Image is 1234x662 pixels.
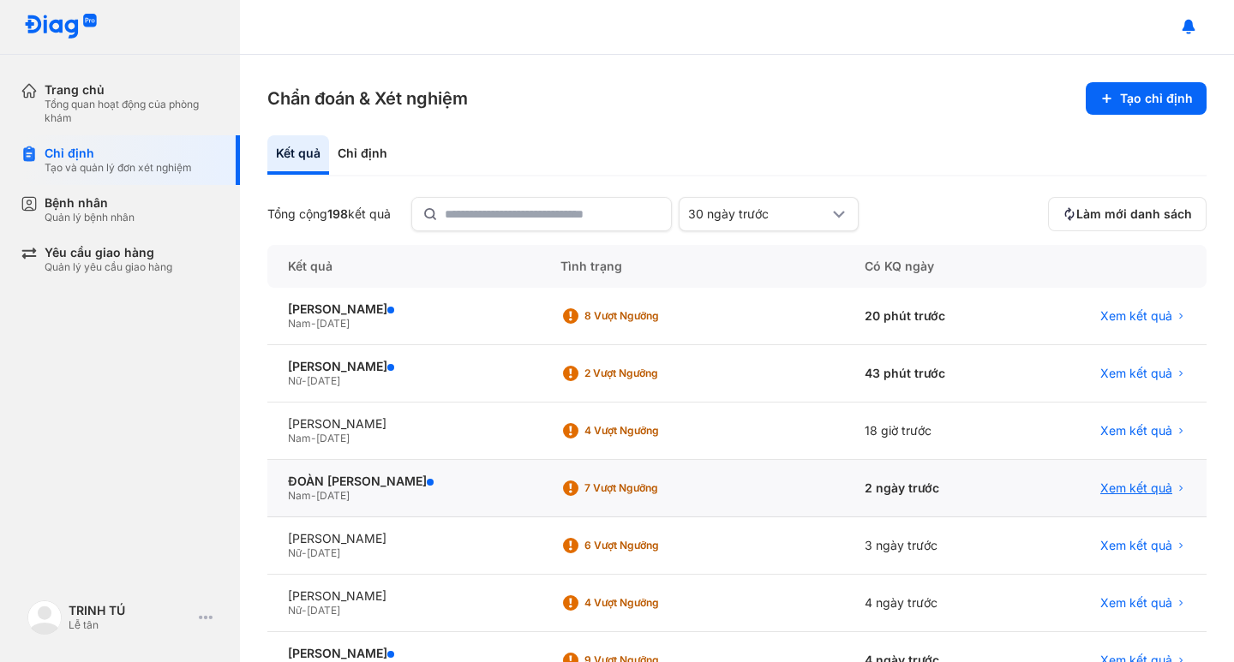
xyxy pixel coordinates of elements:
[288,531,519,546] div: [PERSON_NAME]
[844,288,1021,345] div: 20 phút trước
[844,245,1021,288] div: Có KQ ngày
[1086,82,1207,115] button: Tạo chỉ định
[267,135,329,175] div: Kết quả
[688,206,829,222] div: 30 ngày trước
[844,460,1021,517] div: 2 ngày trước
[1100,308,1172,324] span: Xem kết quả
[267,206,391,222] div: Tổng cộng kết quả
[267,86,468,110] h3: Chẩn đoán & Xét nghiệm
[45,146,192,161] div: Chỉ định
[27,600,62,635] img: logo
[45,161,192,175] div: Tạo và quản lý đơn xét nghiệm
[288,416,519,432] div: [PERSON_NAME]
[1100,538,1172,553] span: Xem kết quả
[288,317,311,330] span: Nam
[288,359,519,374] div: [PERSON_NAME]
[24,14,98,40] img: logo
[45,260,172,274] div: Quản lý yêu cầu giao hàng
[307,604,340,617] span: [DATE]
[302,604,307,617] span: -
[584,481,722,495] div: 7 Vượt ngưỡng
[540,245,845,288] div: Tình trạng
[311,489,316,502] span: -
[311,317,316,330] span: -
[45,245,172,260] div: Yêu cầu giao hàng
[288,646,519,661] div: [PERSON_NAME]
[584,309,722,323] div: 8 Vượt ngưỡng
[1100,423,1172,438] span: Xem kết quả
[844,575,1021,632] div: 4 ngày trước
[45,195,135,211] div: Bệnh nhân
[1100,595,1172,611] span: Xem kết quả
[316,489,350,502] span: [DATE]
[584,367,722,380] div: 2 Vượt ngưỡng
[302,546,307,559] span: -
[45,82,219,98] div: Trang chủ
[584,424,722,438] div: 4 Vượt ngưỡng
[69,603,192,618] div: TRINH TÚ
[288,374,302,387] span: Nữ
[844,403,1021,460] div: 18 giờ trước
[288,588,519,604] div: [PERSON_NAME]
[307,546,340,559] span: [DATE]
[1100,366,1172,381] span: Xem kết quả
[844,517,1021,575] div: 3 ngày trước
[316,317,350,330] span: [DATE]
[584,539,722,552] div: 6 Vượt ngưỡng
[327,206,348,221] span: 198
[1100,480,1172,496] span: Xem kết quả
[1076,206,1192,222] span: Làm mới danh sách
[288,301,519,317] div: [PERSON_NAME]
[267,245,540,288] div: Kết quả
[288,604,302,617] span: Nữ
[311,432,316,444] span: -
[844,345,1021,403] div: 43 phút trước
[584,596,722,610] div: 4 Vượt ngưỡng
[316,432,350,444] span: [DATE]
[288,489,311,502] span: Nam
[329,135,396,175] div: Chỉ định
[307,374,340,387] span: [DATE]
[288,546,302,559] span: Nữ
[288,432,311,444] span: Nam
[302,374,307,387] span: -
[45,98,219,125] div: Tổng quan hoạt động của phòng khám
[69,618,192,632] div: Lễ tân
[1048,197,1207,231] button: Làm mới danh sách
[288,474,519,489] div: ĐOÀN [PERSON_NAME]
[45,211,135,224] div: Quản lý bệnh nhân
